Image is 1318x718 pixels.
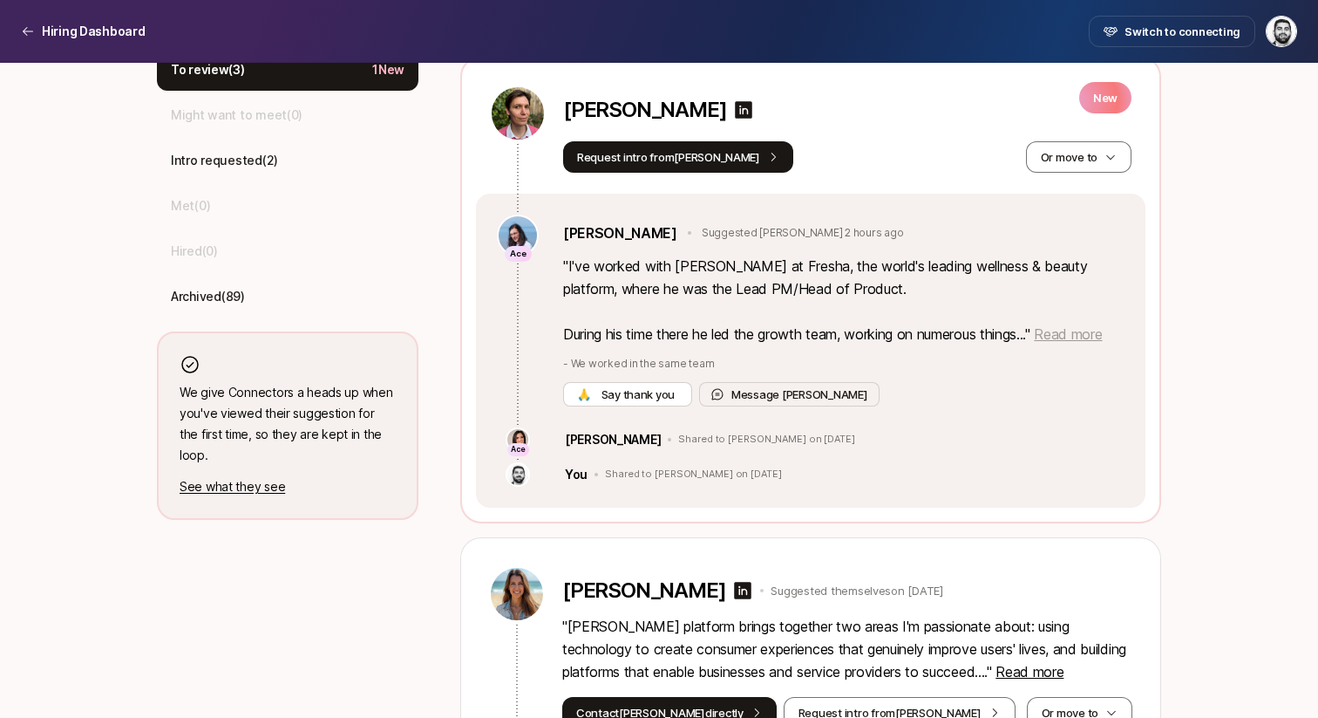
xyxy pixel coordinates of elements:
[563,356,1124,372] p: - We worked in the same team
[563,222,677,244] a: [PERSON_NAME]
[678,434,854,446] p: Shared to [PERSON_NAME] on [DATE]
[605,468,781,481] p: Shared to [PERSON_NAME] on [DATE]
[507,464,528,485] img: b6239c34_10a9_4965_87d2_033fba895d3b.jpg
[180,476,396,497] p: See what they see
[171,105,302,126] p: Might want to meet ( 0 )
[511,444,526,455] p: Ace
[1079,82,1131,113] p: New
[562,578,725,603] p: [PERSON_NAME]
[562,615,1132,683] p: " [PERSON_NAME] platform brings together two areas I'm passionate about: using technology to crea...
[171,59,245,80] p: To review ( 3 )
[995,663,1063,680] span: Read more
[491,568,543,620] img: ACg8ocJ4E7KNf1prt9dpF452N_rrNikae2wvUsc1K4T329jtwYtvoDHlKA=s160-c
[1266,16,1297,47] button: Hessam Mostajabi
[1034,325,1102,343] span: Read more
[1267,17,1296,46] img: Hessam Mostajabi
[1124,23,1240,40] span: Switch to connecting
[42,21,146,42] p: Hiring Dashboard
[563,98,726,122] p: [PERSON_NAME]
[171,195,210,216] p: Met ( 0 )
[1089,16,1255,47] button: Switch to connecting
[771,582,942,599] p: Suggested themselves on [DATE]
[1026,141,1131,173] button: Or move to
[563,382,692,407] button: 🙏 Say thank you
[702,225,904,241] p: Suggested [PERSON_NAME] 2 hours ago
[699,382,880,407] button: Message [PERSON_NAME]
[171,241,218,262] p: Hired ( 0 )
[499,216,537,255] img: 3b21b1e9_db0a_4655_a67f_ab9b1489a185.jpg
[180,382,396,466] p: We give Connectors a heads up when you've viewed their suggestion for the first time, so they are...
[510,247,527,262] p: Ace
[565,429,661,450] p: [PERSON_NAME]
[171,286,245,307] p: Archived ( 89 )
[372,59,404,80] p: 1 New
[565,464,588,485] p: You
[577,386,591,403] span: 🙏
[507,429,528,450] img: 71d7b91d_d7cb_43b4_a7ea_a9b2f2cc6e03.jpg
[563,255,1124,345] p: " I've worked with [PERSON_NAME] at Fresha, the world's leading wellness & beauty platform, where...
[563,141,793,173] button: Request intro from[PERSON_NAME]
[598,386,678,403] span: Say thank you
[171,150,278,171] p: Intro requested ( 2 )
[492,87,544,140] img: 053b8070_22e4_4052_a8d3_325c71246caa.jpg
